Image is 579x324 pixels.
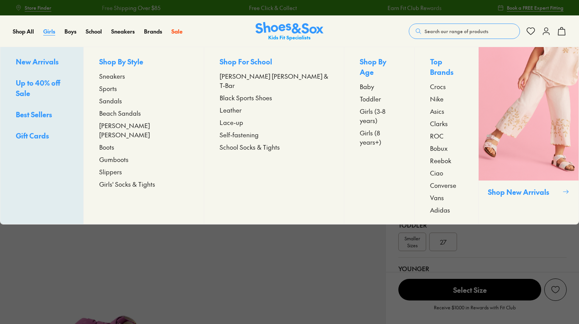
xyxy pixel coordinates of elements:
a: New Arrivals [16,56,68,68]
span: Brands [144,27,162,35]
span: Nike [430,94,444,103]
span: Shop All [13,27,34,35]
span: 27 [440,237,447,246]
a: Nike [430,94,462,103]
a: Leather [220,105,328,115]
a: Store Finder [15,1,51,15]
div: Younger [398,264,567,273]
a: School [86,27,102,35]
a: Bobux [430,143,462,153]
span: Sneakers [99,71,125,81]
span: Reebok [430,156,451,165]
p: Receive $10.00 in Rewards with Fit Club [434,304,516,318]
span: Baby [360,82,374,91]
span: Bobux [430,143,448,153]
a: Beach Sandals [99,108,188,118]
span: Sandals [99,96,122,105]
a: Baby [360,82,399,91]
span: Search our range of products [425,28,488,35]
a: Black Sports Shoes [220,93,328,102]
button: Add to Wishlist [544,278,567,301]
span: Self-fastening [220,130,259,139]
p: Shop By Age [360,56,399,79]
a: Sneakers [99,71,188,81]
a: Up to 40% off Sale [16,78,68,100]
span: Best Sellers [16,110,52,119]
span: New Arrivals [16,57,59,66]
span: Book a FREE Expert Fitting [507,4,564,11]
a: Sandals [99,96,188,105]
a: Shoes & Sox [256,22,323,41]
a: Vans [430,193,462,202]
span: Sports [99,84,117,93]
span: Black Sports Shoes [220,93,272,102]
p: Shop New Arrivals [488,187,560,197]
a: Boots [99,142,188,152]
span: Up to 40% off Sale [16,78,60,98]
p: Top Brands [430,56,462,79]
span: Smaller Sizes [399,235,426,249]
span: Adidas [430,205,450,214]
span: Boots [99,142,114,152]
a: Toddler [360,94,399,103]
a: Brands [144,27,162,35]
a: Book a FREE Expert Fitting [498,1,564,15]
a: Asics [430,106,462,116]
span: Asics [430,106,444,116]
a: [PERSON_NAME] [PERSON_NAME] [99,121,188,139]
a: Girls [43,27,55,35]
a: Girls' Socks & Tights [99,179,188,189]
span: Vans [430,193,444,202]
a: Free Click & Collect [249,4,296,12]
a: School Socks & Tights [220,142,328,152]
a: Shop All [13,27,34,35]
a: Girls (3-8 years) [360,106,399,125]
span: Clarks [430,119,448,128]
a: [PERSON_NAME] [PERSON_NAME] & T-Bar [220,71,328,90]
a: Boys [64,27,76,35]
span: Leather [220,105,242,115]
a: Crocs [430,82,462,91]
span: Girls' Socks & Tights [99,179,155,189]
span: Beach Sandals [99,108,141,118]
a: Earn Fit Club Rewards [387,4,441,12]
a: ROC [430,131,462,140]
a: Lace-up [220,118,328,127]
a: Free Shipping Over $85 [102,4,160,12]
span: Girls [43,27,55,35]
span: Store Finder [25,4,51,11]
span: Toddler [360,94,381,103]
span: Converse [430,181,456,190]
a: Ciao [430,168,462,177]
a: Best Sellers [16,109,68,121]
span: Ciao [430,168,443,177]
a: Sale [171,27,183,35]
button: Search our range of products [409,24,520,39]
a: Sneakers [111,27,135,35]
a: Sports [99,84,188,93]
p: Shop For School [220,56,328,68]
p: Shop By Style [99,56,188,68]
a: Girls (8 years+) [360,128,399,147]
span: School [86,27,102,35]
span: Gift Cards [16,131,49,140]
span: ROC [430,131,444,140]
div: Toddler [398,220,567,229]
a: Gift Cards [16,130,68,142]
a: Clarks [430,119,462,128]
span: Crocs [430,82,446,91]
img: SNS_WEBASSETS_CollectionHero_Shop_Girls_1280x1600_1.png [479,47,579,181]
span: Sneakers [111,27,135,35]
span: Gumboots [99,155,129,164]
button: Select Size [398,278,541,301]
span: Boys [64,27,76,35]
span: Lace-up [220,118,243,127]
img: SNS_Logo_Responsive.svg [256,22,323,41]
span: Sale [171,27,183,35]
span: School Socks & Tights [220,142,280,152]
